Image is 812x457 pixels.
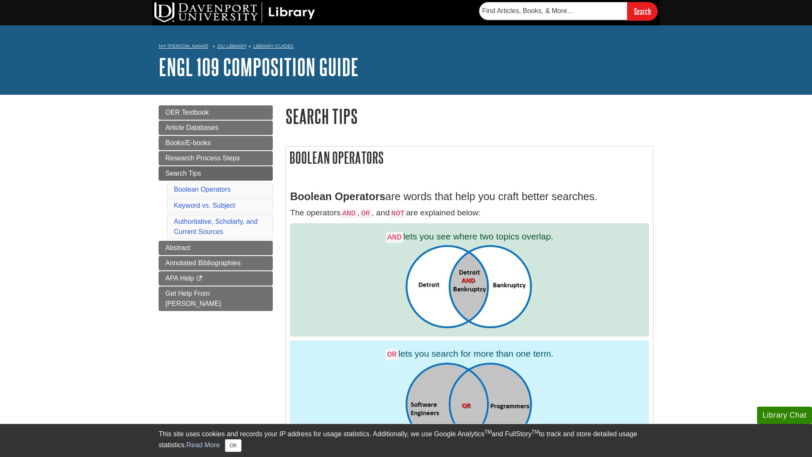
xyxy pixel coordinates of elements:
[290,207,649,219] p: The operators , , and are explained below:
[159,105,273,120] a: OER Textbook
[154,2,315,22] img: DU Library
[385,349,398,360] code: OR
[159,105,273,311] div: Guide Page Menu
[159,121,273,135] a: Article Databases
[174,218,258,235] a: Authoritative, Scholarly, and Current Sources
[297,230,642,243] p: lets you see where two topics overlap.
[187,441,220,449] a: Read More
[165,259,241,267] span: Annotated Bibliographies
[165,154,240,162] span: Research Process Steps
[359,209,372,218] code: OR
[390,209,406,218] code: NOT
[627,2,658,20] input: Search
[159,429,653,452] div: This site uses cookies and records your IP address for usage statistics. Additionally, we use Goo...
[297,347,642,360] p: lets you search for more than one term.
[165,109,209,116] span: OER Textbook
[165,244,190,251] span: Abstract
[165,170,201,177] span: Search Tips
[479,2,627,20] input: Find Articles, Books, & More...
[174,186,230,193] a: Boolean Operators
[159,271,273,286] a: APA Help
[159,54,359,80] a: ENGL 109 Composition Guide
[757,407,812,424] button: Library Chat
[290,190,649,203] h3: are words that help you craft better searches.
[285,105,653,127] h1: Search Tips
[159,136,273,150] a: Books/E-books
[406,245,534,330] img: Detroit AND bankruptcy finds everything that has both the term "Detroit" and the term "bankruptcy"
[159,41,653,54] nav: breadcrumb
[165,275,194,282] span: APA Help
[479,2,658,20] form: Searches DU Library's articles, books, and more
[165,139,211,146] span: Books/E-books
[217,43,247,49] a: DU Library
[253,43,294,49] a: Library Guides
[165,290,221,307] span: Get Help From [PERSON_NAME]
[290,190,385,202] strong: Boolean Operators
[286,146,653,169] h2: Boolean Operators
[159,241,273,255] a: Abstract
[159,256,273,270] a: Annotated Bibliographies
[159,166,273,181] a: Search Tips
[406,363,534,447] img: Software Engineers OR Programmers finds everything that has either the terms "software engineers"...
[340,209,357,218] code: AND
[159,43,208,50] a: My [PERSON_NAME]
[165,124,218,131] span: Article Databases
[174,202,235,209] a: Keyword vs. Subject
[484,429,491,435] sup: TM
[225,439,241,452] button: Close
[532,429,539,435] sup: TM
[386,232,403,243] code: AND
[196,276,203,281] i: This link opens in a new window
[159,286,273,311] a: Get Help From [PERSON_NAME]
[159,151,273,165] a: Research Process Steps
